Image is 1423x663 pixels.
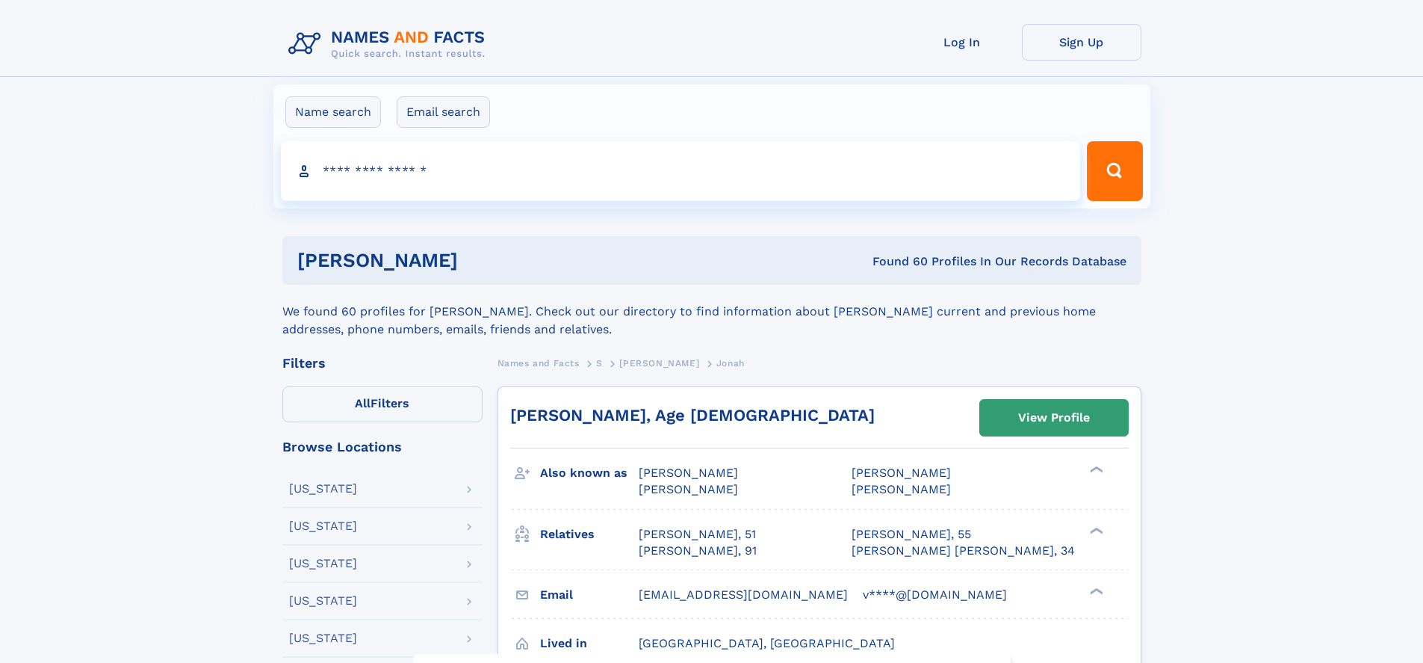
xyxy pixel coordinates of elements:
a: View Profile [980,400,1128,436]
a: [PERSON_NAME], 51 [639,526,756,543]
div: Browse Locations [282,440,483,454]
span: [PERSON_NAME] [639,466,738,480]
span: All [355,396,371,410]
div: ❯ [1086,465,1104,475]
span: [PERSON_NAME] [639,482,738,496]
span: [PERSON_NAME] [852,482,951,496]
h3: Email [540,582,639,608]
a: [PERSON_NAME], Age [DEMOGRAPHIC_DATA] [510,406,875,425]
a: Sign Up [1022,24,1141,61]
span: [GEOGRAPHIC_DATA], [GEOGRAPHIC_DATA] [639,636,895,650]
a: Log In [902,24,1022,61]
a: [PERSON_NAME], 91 [639,543,757,559]
span: [PERSON_NAME] [619,358,699,368]
div: ❯ [1086,525,1104,535]
button: Search Button [1087,141,1142,201]
img: Logo Names and Facts [282,24,497,64]
a: Names and Facts [497,354,580,372]
div: [US_STATE] [289,558,357,570]
div: [US_STATE] [289,483,357,495]
input: search input [281,141,1081,201]
span: S [596,358,603,368]
a: [PERSON_NAME] [PERSON_NAME], 34 [852,543,1075,559]
label: Filters [282,386,483,422]
div: ❯ [1086,586,1104,596]
h3: Lived in [540,631,639,656]
div: We found 60 profiles for [PERSON_NAME]. Check out our directory to find information about [PERSON... [282,285,1141,339]
span: Jonah [716,358,745,368]
div: Found 60 Profiles In Our Records Database [665,253,1126,270]
label: Email search [397,96,490,128]
div: [US_STATE] [289,520,357,532]
a: S [596,354,603,372]
div: View Profile [1018,401,1090,435]
h3: Also known as [540,460,639,486]
div: Filters [282,357,483,370]
div: [US_STATE] [289,632,357,644]
div: [US_STATE] [289,595,357,607]
h3: Relatives [540,522,639,547]
label: Name search [285,96,381,128]
span: [PERSON_NAME] [852,466,951,480]
a: [PERSON_NAME], 55 [852,526,971,543]
a: [PERSON_NAME] [619,354,699,372]
span: [EMAIL_ADDRESS][DOMAIN_NAME] [639,588,848,602]
h1: [PERSON_NAME] [297,251,666,270]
